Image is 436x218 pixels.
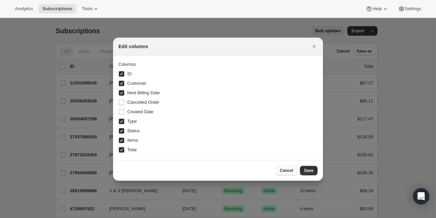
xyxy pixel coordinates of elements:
span: Cancel [280,168,293,173]
button: Save [300,166,318,175]
span: Tools [82,6,92,12]
button: Settings [394,4,425,14]
button: Subscriptions [38,4,77,14]
h2: Edit columns [118,43,148,50]
span: ID [127,71,132,76]
span: Type [127,119,137,124]
span: Total [127,147,136,152]
span: Columns [118,62,136,67]
span: Cancelled Order [127,100,159,105]
span: Help [372,6,381,12]
span: Customer [127,81,146,86]
span: Subscriptions [42,6,72,12]
button: Close [309,42,319,51]
button: Analytics [11,4,37,14]
button: Cancel [276,166,297,175]
span: Settings [405,6,421,12]
span: Save [304,168,313,173]
span: Next Billing Date [127,90,160,95]
button: Tools [78,4,103,14]
button: Help [362,4,392,14]
div: Open Intercom Messenger [413,188,429,204]
span: Created Date [127,109,153,114]
span: Items [127,138,138,143]
span: Status [127,128,140,133]
span: Analytics [15,6,33,12]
